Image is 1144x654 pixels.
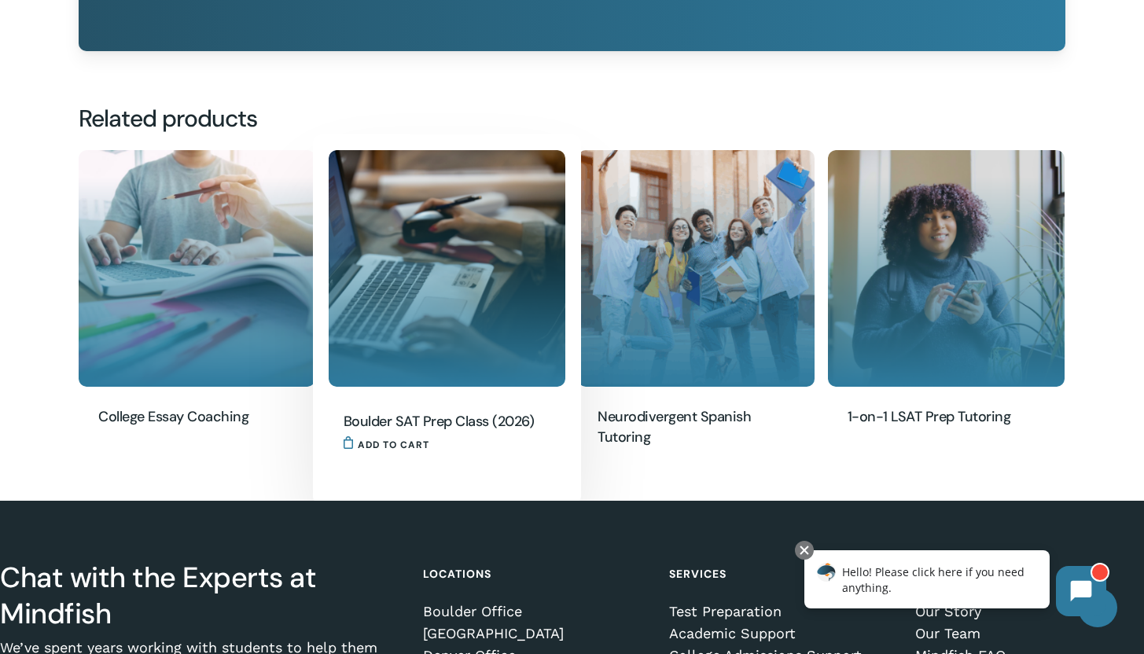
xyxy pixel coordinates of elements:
iframe: Chatbot [788,538,1122,632]
a: 1-on-1 LSAT Prep Tutoring [828,150,1065,387]
img: Online SAT Prep 14 [329,150,565,387]
a: Boulder SAT Prep Class (2026) [329,150,565,387]
a: College Essay Coaching [98,406,296,428]
a: Test Preparation [669,604,892,619]
img: Neurodivergent Spanish Tutoring [578,150,815,387]
a: Boulder SAT Prep Class (2026) [344,411,541,433]
img: LSAT [828,150,1065,387]
a: Add to cart: “Boulder SAT Prep Class (2026)” [344,436,429,450]
a: Our Team [915,626,1138,641]
h4: Services [669,560,892,588]
a: Boulder Office [423,604,646,619]
a: Neurodivergent Spanish Tutoring [598,406,795,449]
h4: Locations [423,560,646,588]
a: [GEOGRAPHIC_DATA] [423,626,646,641]
h2: Related products [79,103,1065,134]
a: Academic Support [669,626,892,641]
a: College Essay Coaching [79,150,315,387]
a: 1-on-1 LSAT Prep Tutoring [848,406,1045,428]
img: College Essay Assistance [79,150,315,387]
span: Add to cart [358,435,429,454]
